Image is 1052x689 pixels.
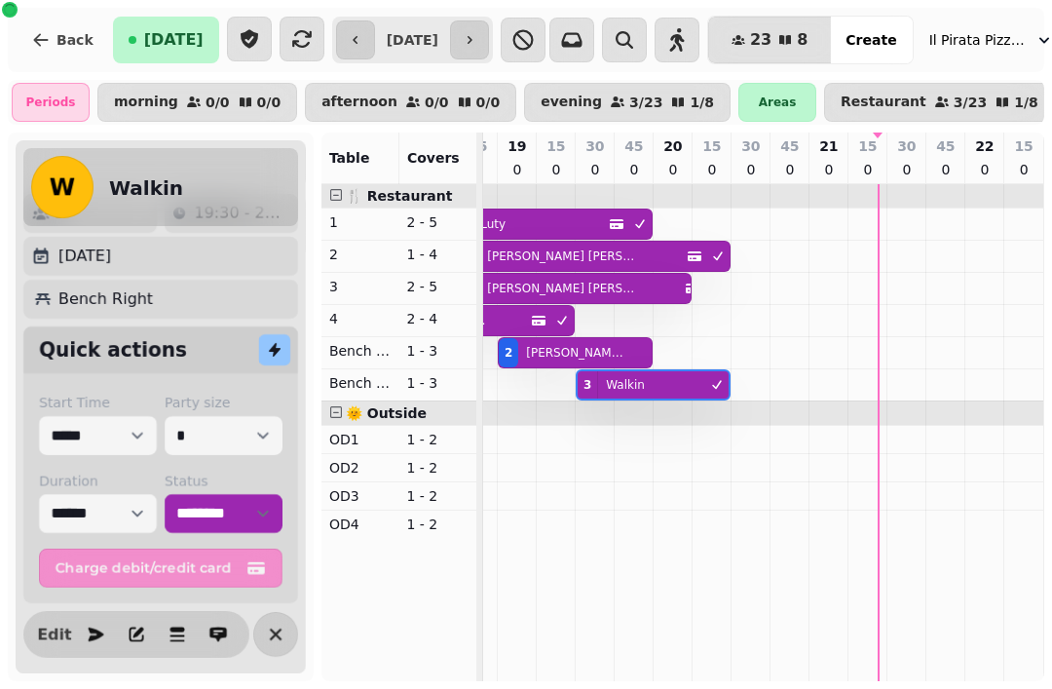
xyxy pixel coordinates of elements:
span: Il Pirata Pizzata [929,30,1027,50]
span: Edit [43,627,66,642]
span: 🌞 Outside [346,405,427,421]
p: 1 - 3 [406,341,469,361]
p: 0 / 0 [257,96,282,109]
p: 0 [548,160,564,179]
p: 22 [975,136,994,156]
p: 1 - 2 [406,458,469,478]
label: Start Time [39,393,157,412]
span: [DATE] [144,32,204,48]
p: 1 - 2 [406,486,469,506]
p: 0 [899,160,915,179]
p: 3 [329,277,392,296]
button: Edit [35,615,74,654]
p: afternoon [321,95,397,110]
button: Charge debit/credit card [39,549,282,588]
p: 0 [977,160,993,179]
h2: Quick actions [39,336,187,364]
p: 4 [329,309,392,328]
p: 0 [626,160,642,179]
p: 15 [858,136,877,156]
p: 3 / 23 [954,96,987,109]
label: Party size [165,393,282,412]
span: Table [329,150,370,166]
p: 2 [329,245,392,264]
p: 30 [741,136,760,156]
p: OD1 [329,430,392,449]
p: 0 [1016,160,1032,179]
span: Back [56,33,94,47]
label: Duration [39,471,157,490]
p: 0 / 0 [476,96,501,109]
p: [DATE] [58,245,111,268]
p: 45 [936,136,955,156]
span: 23 [750,32,771,48]
div: Periods [12,83,90,122]
p: 2 - 4 [406,309,469,328]
p: 15 [546,136,565,156]
p: Bench Right [329,373,392,393]
p: 0 [665,160,681,179]
p: 1 - 3 [406,373,469,393]
p: morning [114,95,178,110]
div: 2 [505,345,512,361]
p: 0 [743,160,759,179]
p: [PERSON_NAME] [PERSON_NAME] [487,249,638,264]
button: afternoon0/00/0 [305,83,516,122]
span: W [50,175,75,199]
p: 0 / 0 [206,96,230,109]
span: Covers [407,150,460,166]
p: Bench Right [58,287,153,311]
button: 238 [708,17,831,63]
p: 0 [782,160,798,179]
button: Create [830,17,912,63]
p: 1 [329,212,392,232]
p: 0 [509,160,525,179]
p: 0 [587,160,603,179]
p: 3 / 23 [629,96,662,109]
p: 1 - 2 [406,515,469,534]
p: 0 [821,160,837,179]
p: 2 - 5 [406,212,469,232]
p: 0 [704,160,720,179]
p: 15 [702,136,721,156]
p: [PERSON_NAME] [PERSON_NAME] [526,345,625,361]
p: 1 - 4 [406,245,469,264]
p: 15 [1014,136,1033,156]
button: Back [16,17,109,63]
p: OD3 [329,486,392,506]
span: Charge debit/credit card [56,561,243,575]
button: evening3/231/8 [524,83,731,122]
h2: Walkin [109,174,183,202]
label: Status [165,471,282,490]
p: 1 / 8 [1014,96,1038,109]
span: 8 [797,32,808,48]
p: 19 [507,136,526,156]
span: Create [845,33,896,47]
p: OD4 [329,515,392,534]
p: 0 [938,160,954,179]
p: 1 - 2 [406,430,469,449]
p: Restaurant [841,95,926,110]
p: Bench Left [329,341,392,361]
p: [PERSON_NAME] [PERSON_NAME] [487,281,637,296]
button: [DATE] [113,17,219,63]
p: 45 [780,136,799,156]
p: 30 [585,136,604,156]
p: 2 - 5 [406,277,469,296]
p: OD2 [329,458,392,478]
p: 45 [624,136,643,156]
p: 20 [663,136,682,156]
p: 1 / 8 [690,96,714,109]
button: morning0/00/0 [97,83,297,122]
span: 🍴 Restaurant [346,188,453,204]
div: Areas [738,83,816,122]
div: 3 [583,377,591,393]
p: 21 [819,136,838,156]
p: 0 / 0 [425,96,449,109]
p: 30 [897,136,916,156]
p: evening [541,95,602,110]
p: Walkin [606,377,645,393]
p: 0 [860,160,876,179]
